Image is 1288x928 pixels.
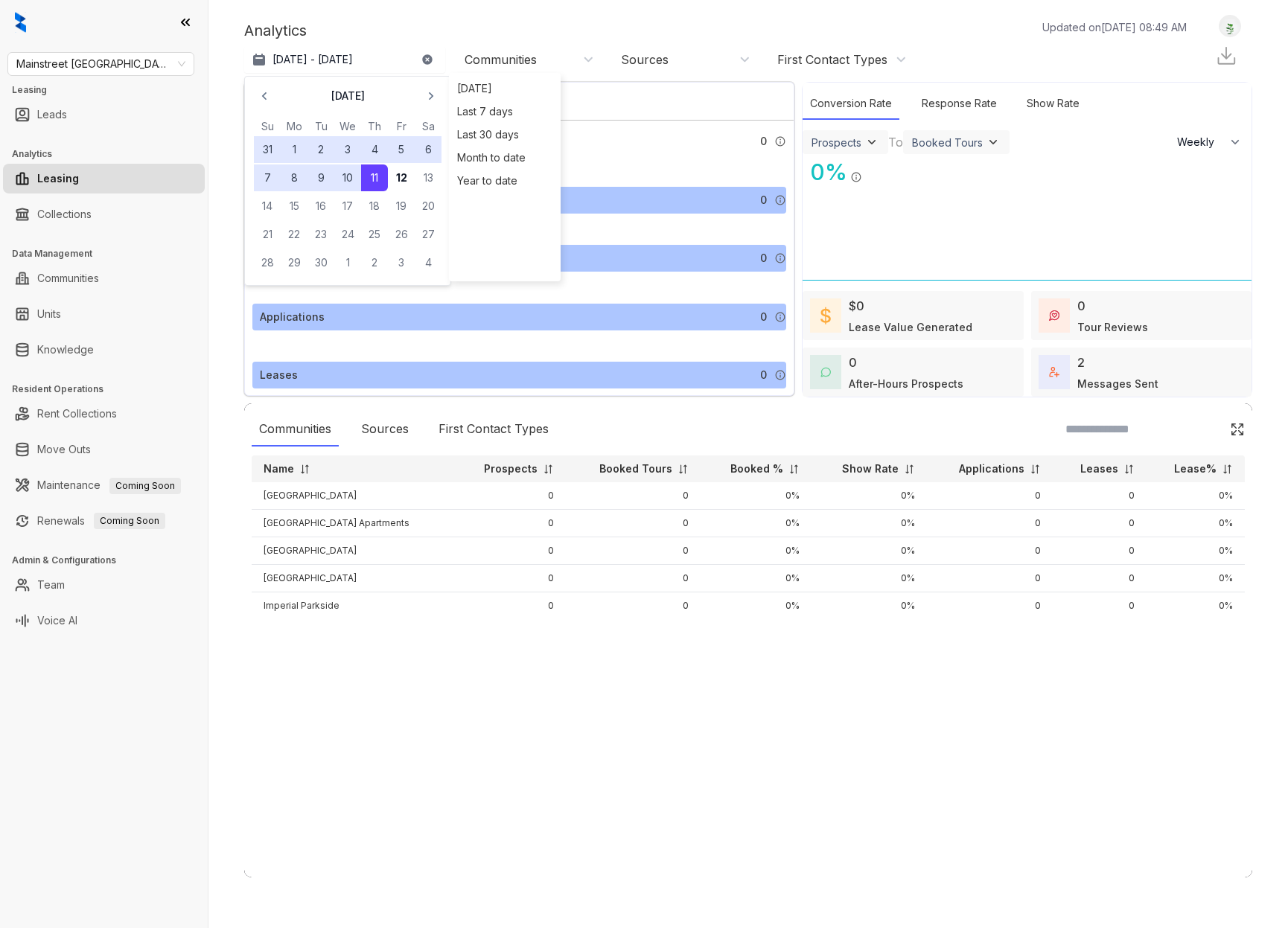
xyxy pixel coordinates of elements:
td: 0 [1053,482,1146,510]
img: Click Icon [862,158,884,180]
td: Imperial Parkside [252,592,454,620]
p: [DATE] - [DATE] [272,52,353,67]
button: 9 [307,164,334,191]
img: SearchIcon [1199,423,1211,435]
button: 21 [254,221,281,248]
h3: Resident Operations [12,383,208,396]
button: 25 [361,221,388,248]
td: [GEOGRAPHIC_DATA] [252,537,454,565]
button: 13 [415,164,441,191]
div: Month to date [453,146,557,169]
div: 2 [1077,353,1085,371]
td: 0% [1147,592,1245,620]
div: Booked Tours [912,136,983,149]
span: 0 [760,250,767,266]
button: 8 [281,164,307,191]
img: sorting [1123,464,1135,475]
li: Rent Collections [3,399,205,429]
div: Messages Sent [1077,376,1158,391]
li: Team [3,570,205,600]
img: Info [774,311,786,323]
h3: Analytics [12,147,208,161]
div: After-Hours Prospects [849,376,963,391]
td: 0 [927,510,1053,537]
a: Knowledge [37,335,94,365]
td: 0 [927,565,1053,592]
td: 0% [812,482,927,510]
div: 0 [1077,297,1085,315]
td: 0 [566,537,701,565]
img: sorting [788,464,800,475]
th: Monday [281,118,307,135]
button: 4 [361,136,388,163]
td: 0 [927,482,1053,510]
span: Coming Soon [94,513,165,529]
td: 0% [701,482,812,510]
button: 5 [388,136,415,163]
img: ViewFilterArrow [986,135,1001,150]
td: 0 [1053,537,1146,565]
button: 28 [254,249,281,276]
th: Saturday [415,118,441,135]
th: Sunday [254,118,281,135]
button: 30 [307,249,334,276]
li: Renewals [3,506,205,536]
button: 19 [388,193,415,220]
p: [DATE] [331,89,365,103]
td: 0% [812,537,927,565]
li: Communities [3,263,205,293]
button: 1 [334,249,361,276]
td: [GEOGRAPHIC_DATA] [252,482,454,510]
p: Updated on [DATE] 08:49 AM [1042,19,1187,35]
th: Thursday [361,118,388,135]
td: 0% [812,592,927,620]
td: 0 [566,565,701,592]
div: Response Rate [914,88,1004,120]
div: Leases [260,367,298,383]
button: [DATE] - [DATE] [244,46,445,73]
img: ViewFilterArrow [864,135,879,150]
img: sorting [543,464,554,475]
a: Leads [37,100,67,129]
li: Voice AI [3,606,205,636]
td: [GEOGRAPHIC_DATA] Apartments [252,510,454,537]
div: $0 [849,297,864,315]
img: TourReviews [1049,310,1059,321]
td: 0 [566,482,701,510]
td: 0% [701,592,812,620]
td: 0 [566,592,701,620]
a: Collections [37,199,92,229]
button: 27 [415,221,441,248]
h3: Admin & Configurations [12,554,208,567]
span: Coming Soon [109,478,181,494]
li: Knowledge [3,335,205,365]
td: 0% [812,565,927,592]
p: Show Rate [842,461,899,476]
button: 20 [415,193,441,220]
button: 22 [281,221,307,248]
div: Sources [621,51,669,68]
button: 26 [388,221,415,248]
img: LeaseValue [820,307,831,324]
img: Click Icon [1230,422,1245,437]
p: Applications [959,461,1024,476]
td: 0 [566,510,701,537]
div: Last 30 days [453,123,557,146]
p: Booked Tours [599,461,672,476]
div: First Contact Types [777,51,887,68]
button: 16 [307,193,334,220]
a: Voice AI [37,606,77,636]
div: Communities [252,412,339,447]
img: Info [774,194,786,206]
li: Collections [3,199,205,229]
td: 0% [1147,510,1245,537]
button: 7 [254,164,281,191]
span: Mainstreet Canada [16,53,185,75]
a: Units [37,299,61,329]
button: 18 [361,193,388,220]
button: 2 [361,249,388,276]
img: Info [774,135,786,147]
td: [GEOGRAPHIC_DATA] [252,565,454,592]
span: Weekly [1177,135,1222,150]
img: sorting [299,464,310,475]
